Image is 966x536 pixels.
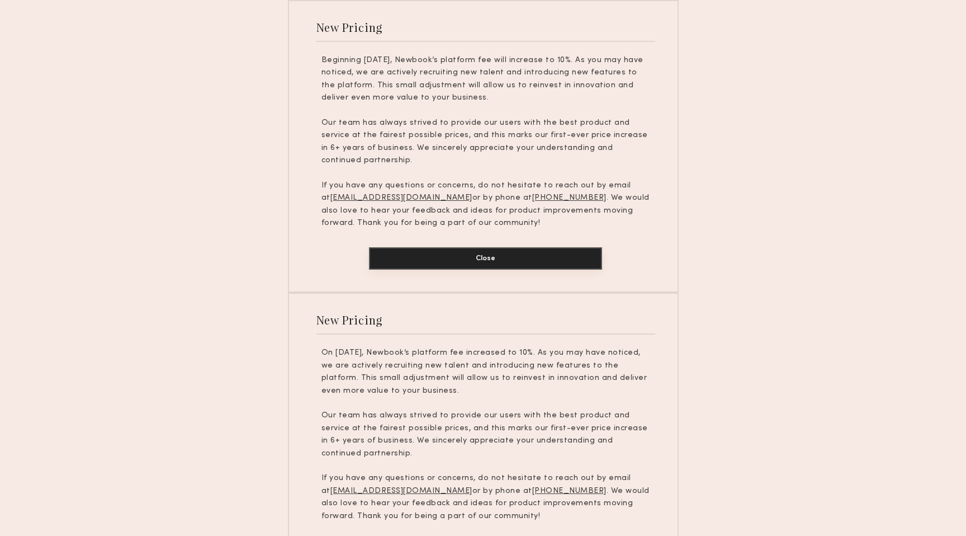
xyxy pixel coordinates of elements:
[330,194,472,201] u: [EMAIL_ADDRESS][DOMAIN_NAME]
[369,247,602,270] button: Close
[316,20,383,35] div: New Pricing
[330,487,472,495] u: [EMAIL_ADDRESS][DOMAIN_NAME]
[532,487,607,495] u: [PHONE_NUMBER]
[321,472,650,523] p: If you have any questions or concerns, do not hesitate to reach out by email at or by phone at . ...
[321,54,650,105] p: Beginning [DATE], Newbook’s platform fee will increase to 10%. As you may have noticed, we are ac...
[321,117,650,167] p: Our team has always strived to provide our users with the best product and service at the fairest...
[321,347,650,397] p: On [DATE], Newbook’s platform fee increased to 10%. As you may have noticed, we are actively recr...
[321,410,650,460] p: Our team has always strived to provide our users with the best product and service at the fairest...
[316,312,383,327] div: New Pricing
[321,180,650,230] p: If you have any questions or concerns, do not hesitate to reach out by email at or by phone at . ...
[532,194,607,201] u: [PHONE_NUMBER]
